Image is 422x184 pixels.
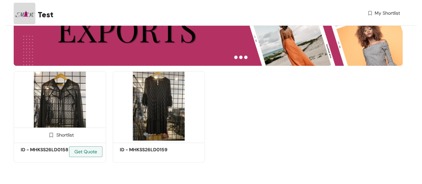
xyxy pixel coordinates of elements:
h5: ID - MHKSS26LD0159 [120,146,176,153]
img: d26a0618-6159-46d8-a4dd-b16e9a4ccd78 [113,71,205,141]
div: Shortlist [46,131,74,138]
span: Test [38,9,53,21]
span: Get Quote [74,148,97,155]
img: Shortlist [48,132,54,138]
span: My Shortlist [375,10,400,17]
button: Get Quote [69,146,102,157]
img: d4c40c27-892a-46d4-84eb-59b0b687b2b3 [14,71,106,141]
h5: ID - MHKSS26LD0158 [21,146,77,153]
img: Buyer Portal [14,3,35,24]
img: wishlist [367,10,373,17]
